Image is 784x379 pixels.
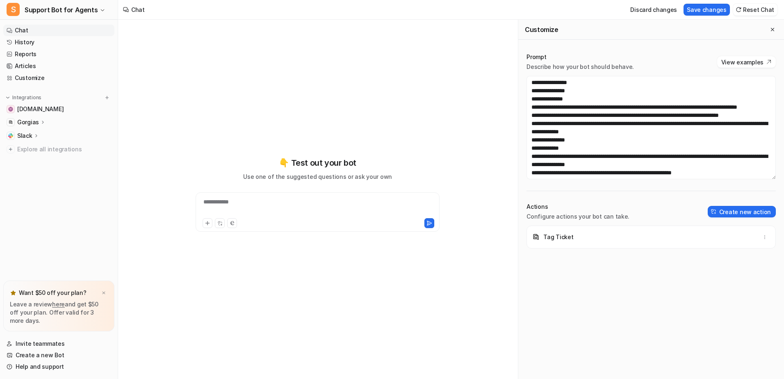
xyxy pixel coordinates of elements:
a: Help and support [3,361,114,372]
p: Configure actions your bot can take. [526,212,629,221]
span: [DOMAIN_NAME] [17,105,64,113]
p: Prompt [526,53,634,61]
a: www.years.com[DOMAIN_NAME] [3,103,114,115]
img: Gorgias [8,120,13,125]
div: Chat [131,5,145,14]
p: 👇 Test out your bot [279,157,356,169]
button: View examples [717,56,776,68]
img: www.years.com [8,107,13,112]
img: expand menu [5,95,11,100]
a: Chat [3,25,114,36]
p: Gorgias [17,118,39,126]
img: Tag Ticket icon [532,233,540,241]
img: create-action-icon.svg [711,209,717,215]
h2: Customize [525,25,558,34]
a: Create a new Bot [3,349,114,361]
a: Invite teammates [3,338,114,349]
a: here [52,301,65,308]
a: Reports [3,48,114,60]
p: Want $50 off your plan? [19,289,87,297]
img: x [101,290,106,296]
button: Integrations [3,94,44,102]
a: Articles [3,60,114,72]
span: Support Bot for Agents [25,4,98,16]
button: Close flyout [768,25,777,34]
a: History [3,37,114,48]
span: S [7,3,20,16]
p: Tag Ticket [543,233,573,241]
p: Slack [17,132,32,140]
span: Explore all integrations [17,143,111,156]
button: Reset Chat [733,4,777,16]
button: Discard changes [627,4,680,16]
p: Use one of the suggested questions or ask your own [243,172,392,181]
a: Customize [3,72,114,84]
img: Slack [8,133,13,138]
p: Actions [526,203,629,211]
button: Save changes [684,4,730,16]
a: Explore all integrations [3,144,114,155]
img: explore all integrations [7,145,15,153]
img: star [10,290,16,296]
img: reset [736,7,741,13]
img: menu_add.svg [104,95,110,100]
button: Create new action [708,206,776,217]
p: Describe how your bot should behave. [526,63,634,71]
p: Leave a review and get $50 off your plan. Offer valid for 3 more days. [10,300,108,325]
p: Integrations [12,94,41,101]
